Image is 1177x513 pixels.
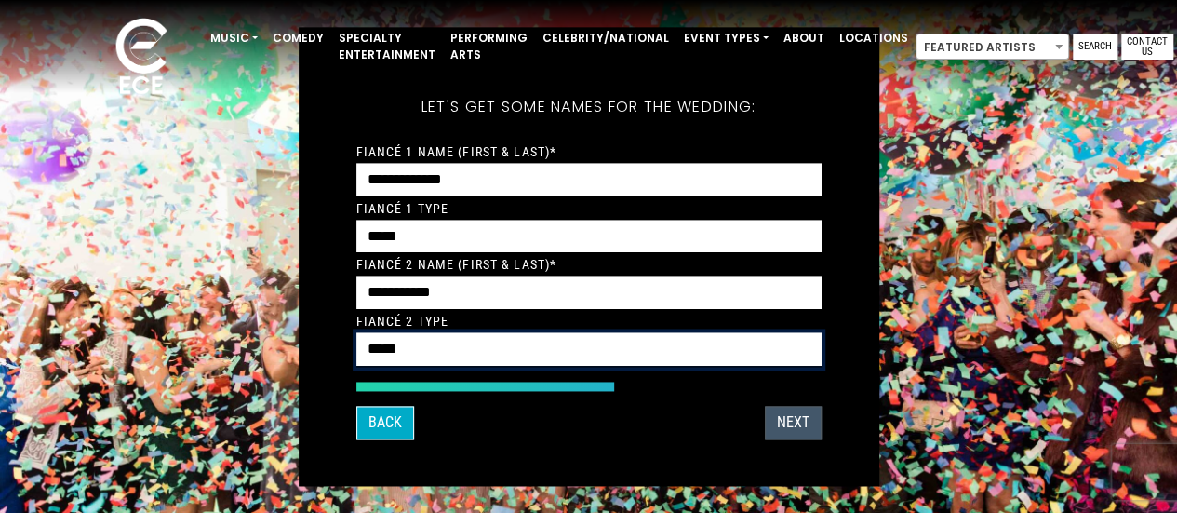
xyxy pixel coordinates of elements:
[676,22,776,54] a: Event Types
[776,22,832,54] a: About
[331,22,443,71] a: Specialty Entertainment
[1073,34,1117,60] a: Search
[443,22,535,71] a: Performing Arts
[356,406,414,439] button: Back
[95,13,188,103] img: ece_new_logo_whitev2-1.png
[535,22,676,54] a: Celebrity/National
[356,257,556,274] label: Fiancé 2 Name (First & Last)*
[356,314,449,331] label: Fiancé 2 Type
[832,22,916,54] a: Locations
[916,34,1068,61] span: Featured Artists
[356,200,449,217] label: Fiancé 1 Type
[265,22,331,54] a: Comedy
[356,143,556,160] label: Fiancé 1 Name (First & Last)*
[203,22,265,54] a: Music
[765,406,822,439] button: Next
[1121,34,1173,60] a: Contact Us
[916,34,1069,60] span: Featured Artists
